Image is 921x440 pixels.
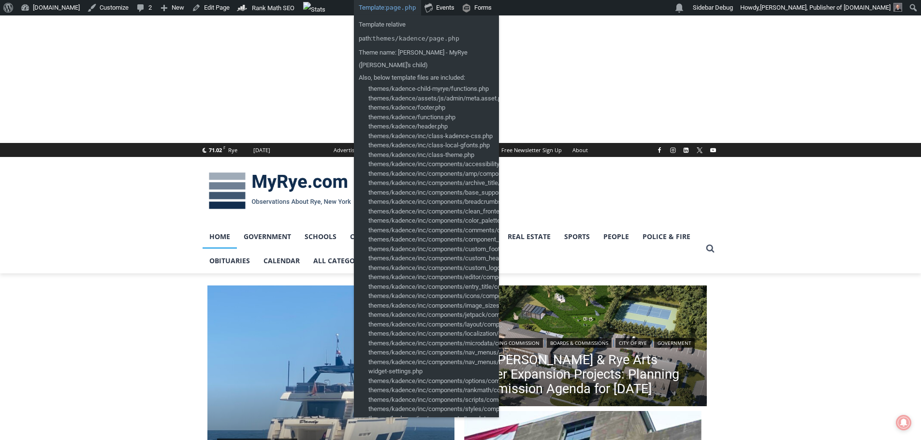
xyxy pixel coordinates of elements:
[257,249,307,273] a: Calendar
[654,338,695,348] a: Government
[368,122,494,131] li: themes/kadence/header.php
[354,46,499,71] div: Theme name: [PERSON_NAME] - MyRye ([PERSON_NAME]'s child)
[354,18,499,46] div: Template relative path:
[459,285,707,409] a: Read More The Osborn & Rye Arts Center Expansion Projects: Planning Commission Agenda for Tuesday...
[368,272,494,282] li: themes/kadence/inc/components/editor/component.php
[328,143,363,157] a: Advertise
[368,348,494,357] li: themes/kadence/inc/components/nav_menus/component.php
[386,4,416,11] span: page.php
[368,301,494,311] li: themes/kadence/inc/components/image_sizes/component.php
[368,385,494,395] li: themes/kadence/inc/components/rankmath/component.php
[694,144,705,156] a: X
[368,339,494,348] li: themes/kadence/inc/components/microdata/component.php
[237,225,298,249] a: Government
[368,404,494,414] li: themes/kadence/inc/components/styles/component.php
[307,249,383,273] a: All Categories
[203,225,702,273] nav: Primary Navigation
[368,254,494,263] li: themes/kadence/inc/components/custom_header/component.php
[368,226,494,235] li: themes/kadence/inc/components/comments/component.php
[368,141,494,150] li: themes/kadence/inc/class-local-gfonts.php
[469,338,543,348] a: Rye Planning Commission
[368,357,494,376] li: themes/kadence/inc/components/nav_menus/nav-widget-settings.php
[680,144,692,156] a: Linkedin
[253,146,270,155] div: [DATE]
[228,146,237,155] div: Rye
[368,94,494,103] li: themes/kadence/assets/js/admin/meta.asset.php
[702,240,719,257] button: View Search Form
[203,166,357,216] img: MyRye.com
[459,285,707,409] img: (PHOTO: The Rye Arts Center has developed a conceptual plan and renderings for the development of...
[368,178,494,188] li: themes/kadence/inc/components/archive_title/component.php
[368,84,494,94] li: themes/kadence-child-myrye/functions.php
[368,310,494,320] li: themes/kadence/inc/components/jetpack/component.php
[636,225,697,249] a: Police & Fire
[496,143,567,157] a: Free Newsletter Sign Up
[368,197,494,207] li: themes/kadence/inc/components/breadcrumbs/component.php
[501,225,557,249] a: Real Estate
[368,150,494,160] li: themes/kadence/inc/class-theme.php
[368,320,494,329] li: themes/kadence/inc/components/layout/component.php
[368,244,494,254] li: themes/kadence/inc/components/custom_footer/component.php
[368,376,494,386] li: themes/kadence/inc/components/options/component.php
[707,144,719,156] a: YouTube
[313,255,376,266] span: All Categories
[209,146,222,154] span: 71.02
[368,188,494,198] li: themes/kadence/inc/components/base_support/component.php
[368,291,494,301] li: themes/kadence/inc/components/icons/component.php
[368,414,494,424] li: themes/kadence/inc/components/template_parts/component.php
[303,2,357,14] img: Views over 48 hours. Click for more Jetpack Stats.
[252,4,294,12] span: Rank Math SEO
[368,169,494,179] li: themes/kadence/inc/components/amp/component.php
[343,225,430,249] a: Community Groups
[615,338,650,348] a: City of Rye
[368,263,494,273] li: themes/kadence/inc/components/custom_logo/component.php
[368,159,494,169] li: themes/kadence/inc/components/accessibility/component.php
[469,336,697,348] div: | | |
[368,131,494,141] li: themes/kadence/inc/class-kadence-css.php
[368,207,494,216] li: themes/kadence/inc/components/clean_frontend/component.php
[667,144,679,156] a: Instagram
[547,338,612,348] a: Boards & Commissions
[203,249,257,273] a: Obituaries
[760,4,891,11] span: [PERSON_NAME], Publisher of [DOMAIN_NAME]
[368,113,494,122] li: themes/kadence/functions.php
[469,353,697,396] a: The [PERSON_NAME] & Rye Arts Center Expansion Projects: Planning Commission Agenda for [DATE]
[368,103,494,113] li: themes/kadence/footer.php
[597,225,636,249] a: People
[203,225,237,249] a: Home
[368,235,494,244] li: themes/kadence/inc/components/component_interface.php
[368,395,494,405] li: themes/kadence/inc/components/scripts/component.php
[368,216,494,226] li: themes/kadence/inc/components/color_palette/component.php
[298,225,343,249] a: Schools
[368,329,494,339] li: themes/kadence/inc/components/localization/component.php
[372,35,459,42] span: themes/kadence/page.php
[368,282,494,292] li: themes/kadence/inc/components/entry_title/component.php
[223,145,225,150] span: F
[567,143,593,157] a: About
[654,144,665,156] a: Facebook
[557,225,597,249] a: Sports
[328,143,593,157] nav: Secondary Navigation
